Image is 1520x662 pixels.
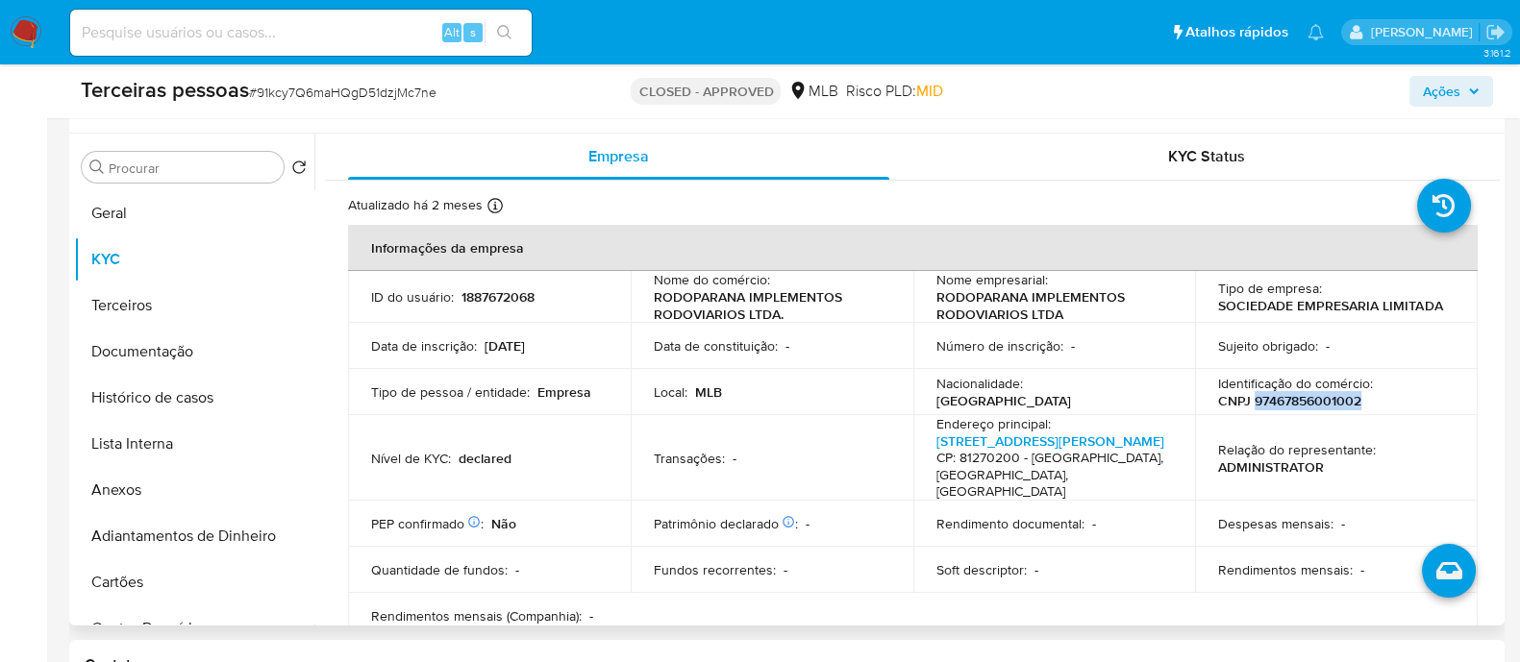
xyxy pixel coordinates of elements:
[1360,561,1364,578] p: -
[654,561,776,578] p: Fundos recorrentes :
[654,515,798,532] p: Patrimônio declarado :
[936,415,1051,432] p: Endereço principal :
[589,607,593,625] p: -
[1034,561,1038,578] p: -
[654,383,687,401] p: Local :
[588,145,649,167] span: Empresa
[695,383,722,401] p: MLB
[788,81,837,102] div: MLB
[371,450,451,467] p: Nível de KYC :
[1092,515,1096,532] p: -
[74,559,314,605] button: Cartões
[1483,45,1510,61] span: 3.161.2
[784,561,787,578] p: -
[371,337,477,355] p: Data de inscrição :
[470,23,476,41] span: s
[74,329,314,375] button: Documentação
[348,196,483,214] p: Atualizado há 2 meses
[371,561,508,578] p: Quantidade de fundos :
[936,450,1165,501] h4: CP: 81270200 - [GEOGRAPHIC_DATA], [GEOGRAPHIC_DATA], [GEOGRAPHIC_DATA]
[1409,76,1493,107] button: Ações
[845,81,942,102] span: Risco PLD:
[461,288,535,306] p: 1887672068
[109,159,276,177] input: Procurar
[74,236,314,282] button: KYC
[1071,337,1075,355] p: -
[371,288,454,306] p: ID do usuário :
[785,337,789,355] p: -
[81,74,249,105] b: Terceiras pessoas
[1326,337,1330,355] p: -
[1218,561,1353,578] p: Rendimentos mensais :
[74,421,314,467] button: Lista Interna
[1485,22,1506,42] a: Sair
[733,450,736,467] p: -
[1370,23,1479,41] p: anna.almeida@mercadopago.com.br
[936,431,1164,451] a: [STREET_ADDRESS][PERSON_NAME]
[74,375,314,421] button: Histórico de casos
[485,19,524,46] button: search-icon
[936,288,1165,323] p: RODOPARANA IMPLEMENTOS RODOVIARIOS LTDA
[74,605,314,651] button: Contas Bancárias
[249,83,436,102] span: # 91kcy7Q6maHQgD51dzjMc7ne
[74,513,314,559] button: Adiantamentos de Dinheiro
[1341,515,1345,532] p: -
[459,450,511,467] p: declared
[491,515,516,532] p: Não
[371,515,484,532] p: PEP confirmado :
[74,282,314,329] button: Terceiros
[654,271,770,288] p: Nome do comércio :
[74,467,314,513] button: Anexos
[936,515,1084,532] p: Rendimento documental :
[371,607,582,625] p: Rendimentos mensais (Companhia) :
[348,225,1478,271] th: Informações da empresa
[70,20,532,45] input: Pesquise usuários ou casos...
[1185,22,1288,42] span: Atalhos rápidos
[1218,280,1322,297] p: Tipo de empresa :
[1308,24,1324,40] a: Notificações
[654,288,883,323] p: RODOPARANA IMPLEMENTOS RODOVIARIOS LTDA.
[1218,297,1442,314] p: SOCIEDADE EMPRESARIA LIMITADA
[806,515,810,532] p: -
[291,159,307,181] button: Retornar ao pedido padrão
[1168,145,1245,167] span: KYC Status
[1218,441,1376,458] p: Relação do representante :
[1218,375,1373,392] p: Identificação do comércio :
[1218,392,1361,409] p: CNPJ 97467856001002
[1218,337,1318,355] p: Sujeito obrigado :
[936,375,1023,392] p: Nacionalidade :
[915,80,942,102] span: MID
[936,561,1027,578] p: Soft descriptor :
[654,337,778,355] p: Data de constituição :
[537,383,591,401] p: Empresa
[1218,515,1333,532] p: Despesas mensais :
[654,450,725,467] p: Transações :
[485,337,525,355] p: [DATE]
[74,190,314,236] button: Geral
[515,561,519,578] p: -
[444,23,460,41] span: Alt
[371,383,530,401] p: Tipo de pessoa / entidade :
[631,78,781,105] p: CLOSED - APPROVED
[936,337,1063,355] p: Número de inscrição :
[1218,458,1324,476] p: ADMINISTRATOR
[1423,76,1460,107] span: Ações
[936,271,1048,288] p: Nome empresarial :
[89,159,105,175] button: Procurar
[936,392,1071,409] p: [GEOGRAPHIC_DATA]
